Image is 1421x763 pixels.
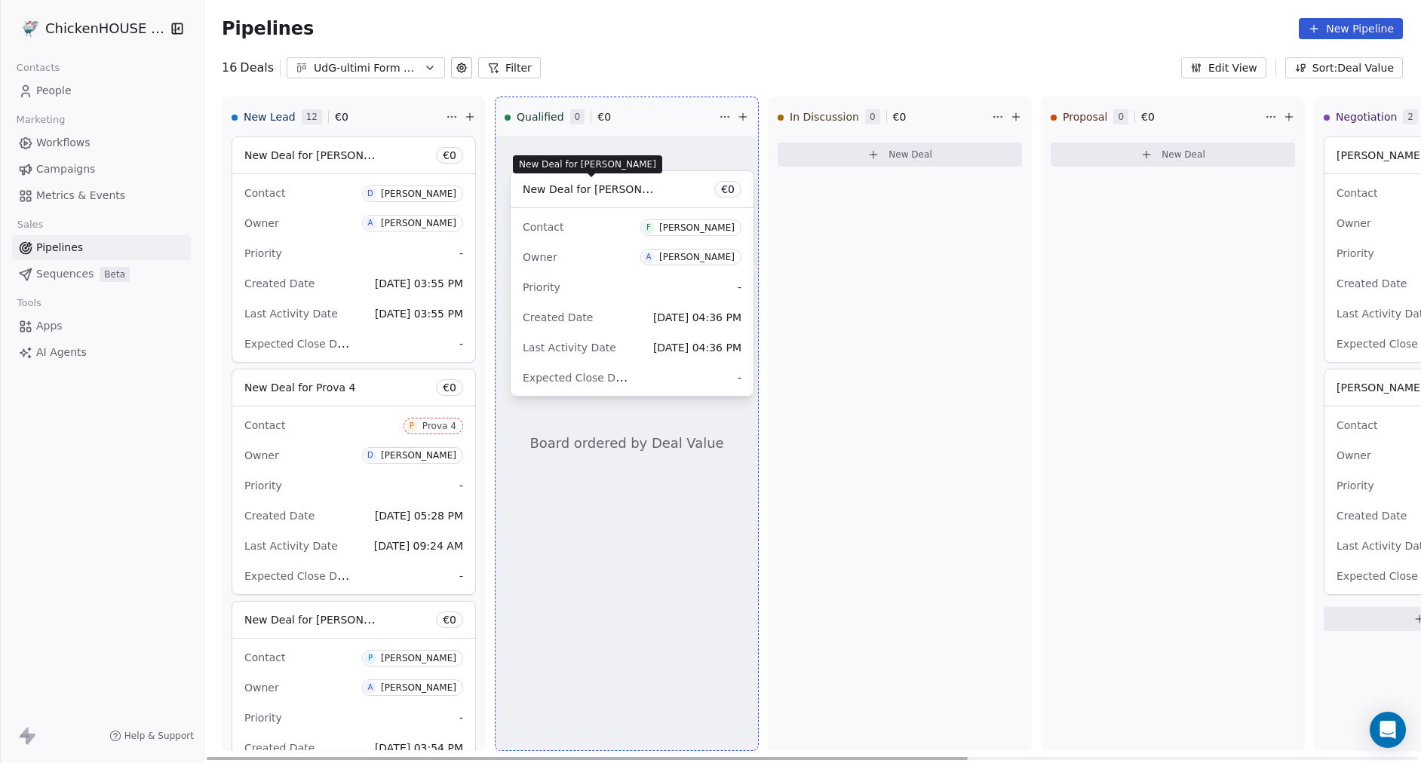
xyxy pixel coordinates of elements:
[11,292,48,314] span: Tools
[659,252,735,262] div: [PERSON_NAME]
[443,380,456,395] span: € 0
[10,109,72,131] span: Marketing
[1403,109,1418,124] span: 2
[232,136,476,363] div: New Deal for [PERSON_NAME]€0ContactD[PERSON_NAME]OwnerA[PERSON_NAME]Priority-Created Date[DATE] 0...
[244,381,355,394] span: New Deal for Prova 4
[459,336,463,351] span: -
[646,222,651,234] div: F
[63,87,75,100] img: tab_domain_overview_orange.svg
[244,651,285,663] span: Contact
[1337,510,1407,522] span: Created Date
[523,182,682,196] span: New Deal for [PERSON_NAME]
[865,109,880,124] span: 0
[244,148,404,162] span: New Deal for [PERSON_NAME]
[375,742,463,754] span: [DATE] 03:54 PM
[381,218,456,228] div: [PERSON_NAME]
[597,109,611,124] span: € 0
[21,20,39,38] img: 4.jpg
[244,540,338,552] span: Last Activity Date
[12,340,191,365] a: AI Agents
[1337,277,1407,290] span: Created Date
[1337,480,1374,492] span: Priority
[244,480,282,492] span: Priority
[1051,142,1295,167] button: New Deal
[232,97,443,136] div: New Lead12€0
[244,336,354,351] span: Expected Close Date
[374,540,463,552] span: [DATE] 09:24 AM
[570,109,585,124] span: 0
[478,57,541,78] button: Filter
[45,19,166,38] span: ChickenHOUSE snc
[12,157,191,182] a: Campaigns
[1370,712,1406,748] div: Open Intercom Messenger
[39,39,169,51] div: Dominio: [DOMAIN_NAME]
[12,262,191,287] a: SequencesBeta
[335,109,348,124] span: € 0
[168,89,250,99] div: Keyword (traffico)
[36,266,94,282] span: Sequences
[646,251,651,263] div: A
[222,18,314,39] span: Pipelines
[36,318,63,334] span: Apps
[1141,109,1155,124] span: € 0
[24,39,36,51] img: website_grey.svg
[36,240,83,256] span: Pipelines
[18,16,161,41] button: ChickenHOUSE snc
[459,568,463,584] span: -
[244,308,338,320] span: Last Activity Date
[1337,419,1377,431] span: Contact
[367,449,373,461] div: D
[893,109,907,124] span: € 0
[36,161,95,177] span: Campaigns
[1337,449,1371,461] span: Owner
[1336,109,1397,124] span: Negotiation
[42,24,74,36] div: v 4.0.25
[36,345,87,360] span: AI Agents
[24,24,36,36] img: logo_orange.svg
[375,277,463,290] span: [DATE] 03:55 PM
[1063,109,1107,124] span: Proposal
[738,280,741,295] span: -
[36,135,91,151] span: Workflows
[375,510,463,522] span: [DATE] 05:28 PM
[523,281,560,293] span: Priority
[152,87,164,100] img: tab_keywords_by_traffic_grey.svg
[653,342,741,354] span: [DATE] 04:36 PM
[778,142,1022,167] button: New Deal
[10,57,66,79] span: Contacts
[653,311,741,323] span: [DATE] 04:36 PM
[244,742,315,754] span: Created Date
[244,568,354,583] span: Expected Close Date
[244,449,279,461] span: Owner
[422,421,456,431] div: Prova 4
[889,149,932,161] span: New Deal
[244,187,285,199] span: Contact
[510,170,754,397] div: New Deal for [PERSON_NAME]€0ContactF[PERSON_NAME]OwnerA[PERSON_NAME]Priority-Created Date[DATE] 0...
[381,653,456,663] div: [PERSON_NAME]
[368,652,373,664] div: P
[778,97,989,136] div: In Discussion0€0
[232,369,476,595] div: New Deal for Prova 4€0ContactPProva 4OwnerD[PERSON_NAME]Priority-Created Date[DATE] 05:28 PMLast ...
[36,83,72,99] span: People
[12,183,191,208] a: Metrics & Events
[244,712,282,724] span: Priority
[523,370,633,385] span: Expected Close Date
[721,182,735,197] span: € 0
[244,682,279,694] span: Owner
[381,450,456,461] div: [PERSON_NAME]
[124,730,194,742] span: Help & Support
[381,682,456,693] div: [PERSON_NAME]
[529,434,723,453] span: Board ordered by Deal Value
[314,60,418,76] div: UdG-ultimi Form Compilati
[459,246,463,261] span: -
[790,109,859,124] span: In Discussion
[302,109,322,124] span: 12
[459,710,463,725] span: -
[738,370,741,385] span: -
[1113,109,1128,124] span: 0
[1285,57,1403,78] button: Sort: Deal Value
[367,188,373,200] div: D
[100,267,130,282] span: Beta
[523,221,563,233] span: Contact
[36,188,125,204] span: Metrics & Events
